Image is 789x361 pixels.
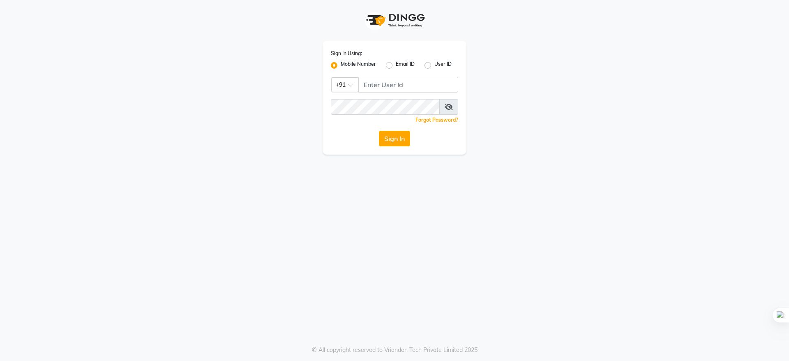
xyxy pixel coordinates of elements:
[396,60,415,70] label: Email ID
[341,60,376,70] label: Mobile Number
[331,99,440,115] input: Username
[358,77,458,93] input: Username
[331,50,362,57] label: Sign In Using:
[362,8,427,32] img: logo1.svg
[434,60,452,70] label: User ID
[379,131,410,146] button: Sign In
[415,117,458,123] a: Forgot Password?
